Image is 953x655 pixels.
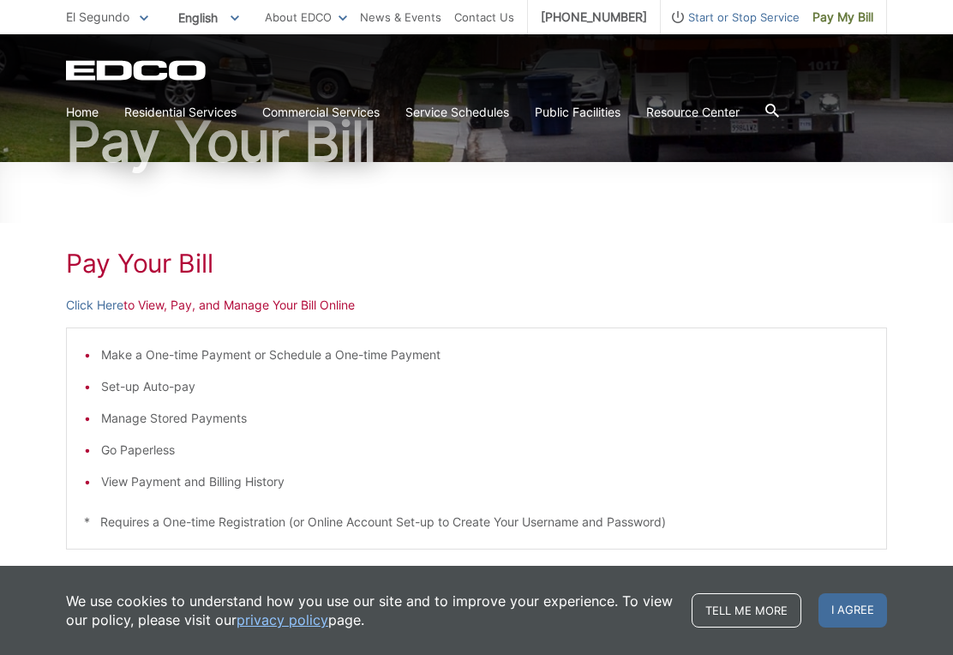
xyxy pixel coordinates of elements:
[84,513,869,532] p: * Requires a One-time Registration (or Online Account Set-up to Create Your Username and Password)
[101,346,869,364] li: Make a One-time Payment or Schedule a One-time Payment
[535,103,620,122] a: Public Facilities
[360,8,441,27] a: News & Events
[101,441,869,460] li: Go Paperless
[262,103,380,122] a: Commercial Services
[66,296,123,315] a: Click Here
[101,377,869,396] li: Set-up Auto-pay
[646,103,740,122] a: Resource Center
[66,60,208,81] a: EDCD logo. Return to the homepage.
[692,593,801,628] a: Tell me more
[124,103,237,122] a: Residential Services
[66,296,887,315] p: to View, Pay, and Manage Your Bill Online
[237,610,328,629] a: privacy policy
[405,103,509,122] a: Service Schedules
[101,472,869,491] li: View Payment and Billing History
[454,8,514,27] a: Contact Us
[66,103,99,122] a: Home
[812,8,873,27] span: Pay My Bill
[66,9,129,24] span: El Segundo
[818,593,887,628] span: I agree
[66,114,887,169] h1: Pay Your Bill
[66,248,887,279] h1: Pay Your Bill
[101,409,869,428] li: Manage Stored Payments
[66,592,674,629] p: We use cookies to understand how you use our site and to improve your experience. To view our pol...
[265,8,347,27] a: About EDCO
[165,3,252,32] span: English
